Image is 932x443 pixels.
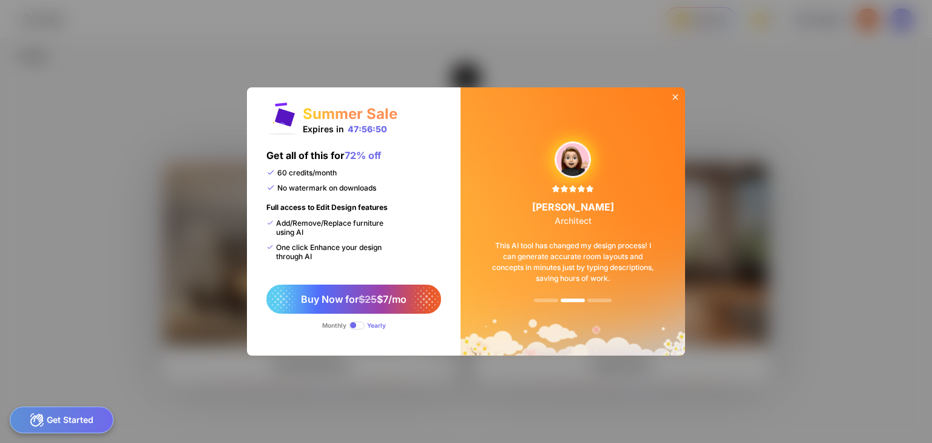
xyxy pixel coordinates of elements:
[266,203,388,218] div: Full access to Edit Design features
[461,87,685,356] img: summerSaleBg.png
[301,293,407,305] span: Buy Now for $7/mo
[532,201,614,226] div: [PERSON_NAME]
[266,149,381,168] div: Get all of this for
[359,293,377,305] span: $25
[555,142,590,177] img: upgradeReviewAvtar-4.png
[10,407,113,433] div: Get Started
[266,243,396,261] div: One click Enhance your design through AI
[345,149,381,161] span: 72% off
[266,218,396,237] div: Add/Remove/Replace furniture using AI
[322,322,346,329] div: Monthly
[476,226,670,299] div: This AI tool has changed my design process! I can generate accurate room layouts and concepts in ...
[367,322,386,329] div: Yearly
[266,168,337,177] div: 60 credits/month
[303,105,397,123] div: Summer Sale
[555,215,592,226] span: Architect
[266,183,376,192] div: No watermark on downloads
[303,124,387,134] div: Expires in
[348,124,387,134] div: 47:56:50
